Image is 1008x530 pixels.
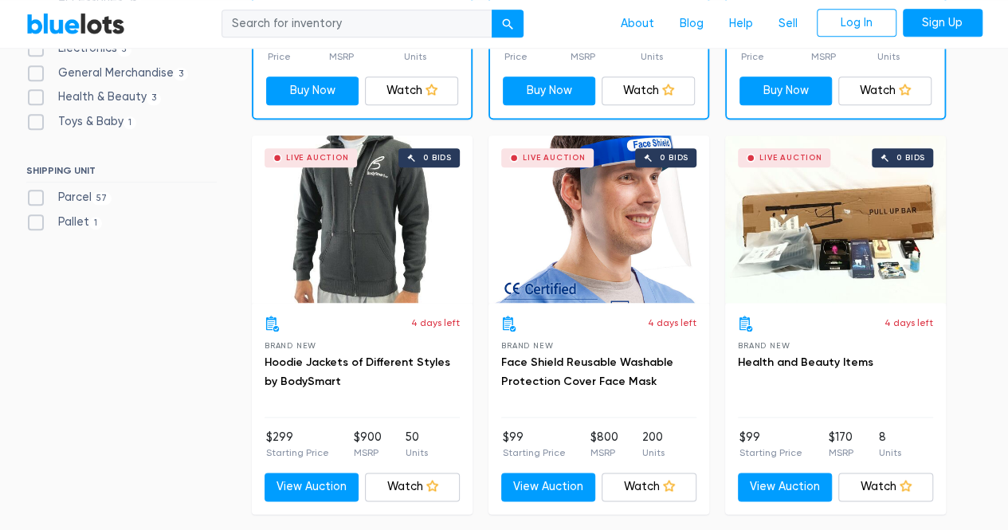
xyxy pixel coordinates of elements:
a: View Auction [265,473,359,501]
label: Pallet [26,214,103,231]
li: $299 [266,429,329,461]
p: MSRP [810,49,836,64]
a: Help [716,9,766,39]
a: Watch [838,77,932,105]
p: MSRP [828,446,853,460]
div: 0 bids [423,154,452,162]
p: MSRP [353,446,381,460]
span: Brand New [265,341,316,350]
p: Starting Price [739,446,802,460]
a: Buy Now [739,77,833,105]
a: Hoodie Jackets of Different Styles by BodySmart [265,355,450,388]
li: 50 [406,429,428,461]
label: General Merchandise [26,65,189,82]
a: View Auction [738,473,833,501]
a: Blog [667,9,716,39]
p: Units [877,49,900,64]
p: Starting Price [503,446,566,460]
p: Price [268,49,292,64]
p: MSRP [571,49,599,64]
a: Watch [602,473,696,501]
span: 57 [92,192,112,205]
span: 3 [174,68,189,80]
p: Units [406,446,428,460]
a: Live Auction 0 bids [725,135,946,303]
li: $900 [353,429,381,461]
p: Units [404,49,426,64]
a: BlueLots [26,12,125,35]
a: Sign Up [903,9,983,37]
span: 3 [147,92,162,105]
label: Health & Beauty [26,88,162,106]
p: MSRP [329,49,367,64]
p: Price [504,49,529,64]
p: Units [642,446,665,460]
span: 1 [89,217,103,230]
p: 4 days left [411,316,460,330]
a: Live Auction 0 bids [488,135,709,303]
input: Search for inventory [222,10,492,38]
div: Live Auction [286,154,349,162]
a: Face Shield Reusable Washable Protection Cover Face Mask [501,355,673,388]
p: 4 days left [884,316,933,330]
span: 5 [117,43,132,56]
a: Buy Now [266,77,359,105]
li: 200 [642,429,665,461]
label: Toys & Baby [26,113,137,131]
li: $800 [590,429,618,461]
a: Health and Beauty Items [738,355,873,369]
label: Parcel [26,189,112,206]
a: Buy Now [503,77,596,105]
li: $170 [828,429,853,461]
a: Watch [602,77,695,105]
a: Sell [766,9,810,39]
p: MSRP [590,446,618,460]
li: $99 [739,429,802,461]
li: $99 [503,429,566,461]
li: 8 [879,429,901,461]
a: Watch [838,473,933,501]
div: Live Auction [759,154,822,162]
span: Brand New [501,341,553,350]
h6: SHIPPING UNIT [26,165,217,183]
span: 1 [124,116,137,129]
a: View Auction [501,473,596,501]
p: Price [741,49,770,64]
a: Log In [817,9,896,37]
div: Live Auction [523,154,586,162]
p: Units [879,446,901,460]
span: Brand New [738,341,790,350]
div: 0 bids [660,154,688,162]
a: About [608,9,667,39]
p: 4 days left [648,316,696,330]
a: Watch [365,77,458,105]
p: Units [641,49,663,64]
div: 0 bids [896,154,925,162]
p: Starting Price [266,446,329,460]
a: Live Auction 0 bids [252,135,473,303]
a: Watch [365,473,460,501]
